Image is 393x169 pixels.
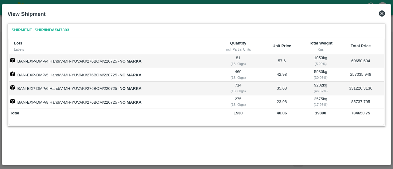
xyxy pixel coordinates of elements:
[218,75,259,80] div: ( 13, 0 kgs)
[337,82,384,95] td: 331226.3136
[119,73,142,77] strong: NO MARKA
[218,88,259,94] div: ( 13, 0 kgs)
[305,75,337,80] div: ( 30.07 %)
[315,111,326,115] b: 19890
[234,111,243,115] b: 1530
[273,44,291,48] b: Unit Price
[217,54,260,68] td: 81
[218,61,259,67] div: ( 13, 0 kgs)
[10,99,15,104] img: box
[217,68,260,82] td: 460
[222,47,255,52] div: incl. Partial Units
[9,25,72,36] a: Shipment -SHIP/INDA/347303
[309,47,333,52] div: Kgs
[277,111,287,115] b: 40.06
[304,68,337,82] td: 5980 kg
[337,68,384,82] td: 257035.948
[9,95,216,109] td: BAN-EXP-DMP/8 Hand/V-MH-YUVAKI/276BOM/220725 -
[260,68,304,82] td: 42.98
[305,88,337,94] div: ( 46.67 %)
[309,41,333,45] b: Total Weight
[7,11,45,17] b: View Shipment
[9,68,216,82] td: BAN-EXP-DMP/5 Hand/V-MH-YUVAKI/276BOM/220725 -
[305,102,337,107] div: ( 17.97 %)
[14,47,212,52] div: Labels
[14,41,22,45] b: Lots
[260,54,304,68] td: 57.6
[351,44,371,48] b: Total Price
[217,95,260,109] td: 275
[304,54,337,68] td: 1053 kg
[230,41,246,45] b: Quantity
[217,82,260,95] td: 714
[119,86,142,91] strong: NO MARKA
[10,71,15,76] img: box
[119,100,142,105] strong: NO MARKA
[260,82,304,95] td: 35.68
[119,59,142,63] strong: NO MARKA
[304,82,337,95] td: 9282 kg
[337,95,384,109] td: 85737.795
[260,95,304,109] td: 23.98
[9,82,216,95] td: BAN-EXP-DMP/6 Hand/V-MH-YUVAKI/276BOM/220725 -
[218,102,259,107] div: ( 13, 0 kgs)
[10,58,15,63] img: box
[305,61,337,67] div: ( 5.29 %)
[10,85,15,90] img: box
[9,54,216,68] td: BAN-EXP-DMP/4 Hand/V-MH-YUVAKI/276BOM/220725 -
[337,54,384,68] td: 60650.694
[10,111,19,115] b: Total
[351,111,370,115] b: 734650.75
[304,95,337,109] td: 3575 kg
